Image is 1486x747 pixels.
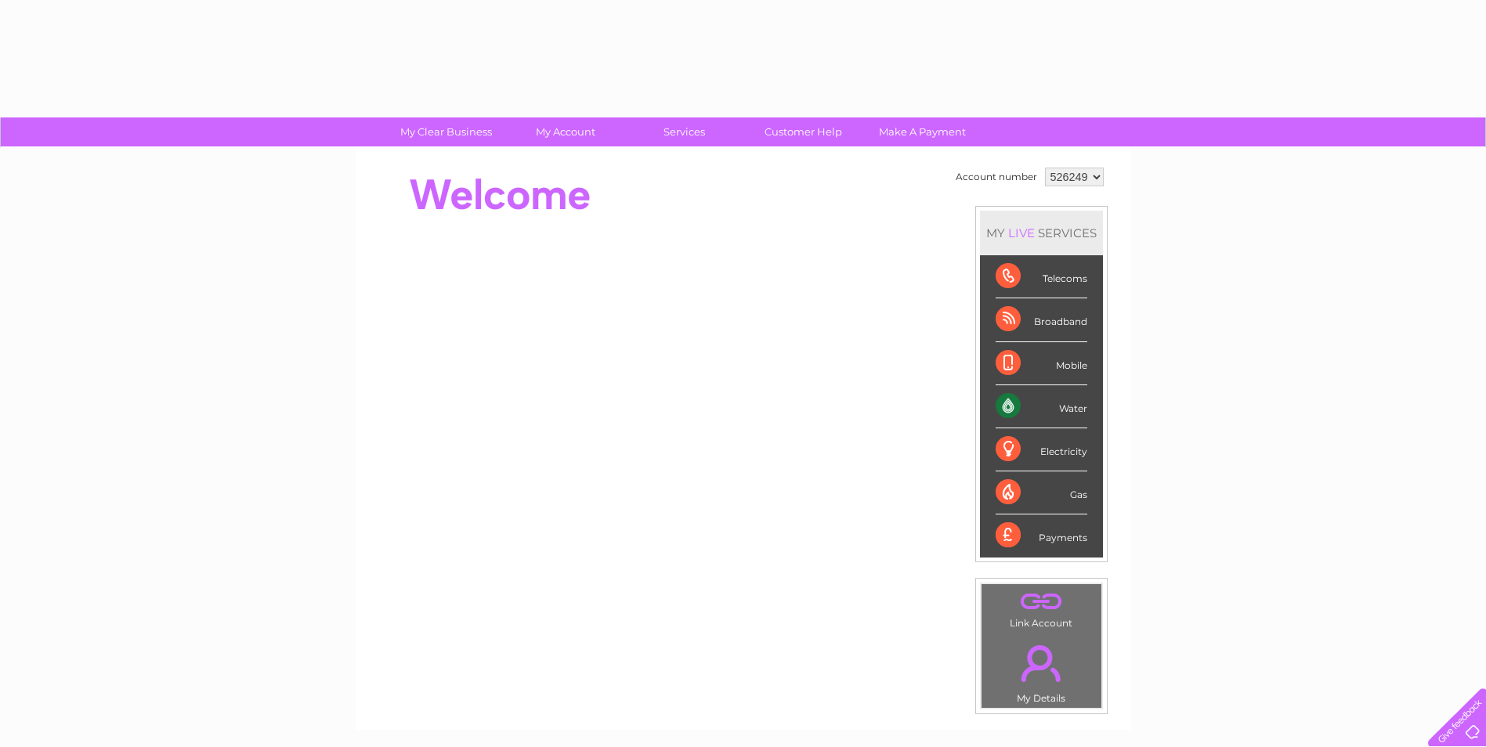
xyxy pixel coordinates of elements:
div: Gas [996,471,1087,514]
a: Customer Help [739,117,868,146]
td: Account number [952,164,1041,190]
div: Payments [996,514,1087,557]
div: Electricity [996,428,1087,471]
a: My Account [501,117,630,146]
a: Make A Payment [858,117,987,146]
div: Broadband [996,298,1087,341]
div: Telecoms [996,255,1087,298]
a: . [985,588,1097,615]
div: LIVE [1005,226,1038,240]
a: Services [620,117,749,146]
div: Mobile [996,342,1087,385]
td: My Details [981,632,1102,709]
td: Link Account [981,583,1102,633]
a: . [985,636,1097,691]
a: My Clear Business [381,117,511,146]
div: MY SERVICES [980,211,1103,255]
div: Water [996,385,1087,428]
